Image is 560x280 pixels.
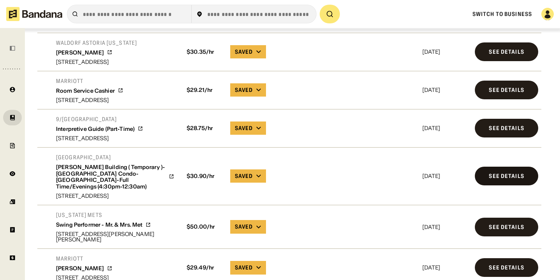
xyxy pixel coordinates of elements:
[56,126,135,132] div: Interpretive Guide (Part-Time)
[56,49,104,56] div: [PERSON_NAME]
[184,264,224,271] div: $ 29.49 /hr
[235,86,253,93] div: Saved
[6,7,62,21] img: Bandana logotype
[472,11,532,18] a: Switch to Business
[235,48,253,55] div: Saved
[235,264,253,271] div: Saved
[56,136,143,141] div: [STREET_ADDRESS]
[56,222,142,228] div: Swing Performer - Mr. & Mrs. Met
[56,211,174,218] div: [US_STATE] Mets
[56,154,174,161] div: [GEOGRAPHIC_DATA]
[422,49,469,55] div: [DATE]
[422,265,469,270] div: [DATE]
[235,173,253,180] div: Saved
[56,97,123,103] div: [STREET_ADDRESS]
[184,224,224,230] div: $ 50.00 /hr
[489,224,524,230] div: See Details
[489,125,524,131] div: See Details
[56,255,112,262] div: Marriott
[422,87,469,93] div: [DATE]
[422,125,469,131] div: [DATE]
[56,88,115,94] div: Room Service Cashier
[489,49,524,55] div: See Details
[56,39,137,46] div: Waldorf Astoria [US_STATE]
[56,265,104,272] div: [PERSON_NAME]
[56,77,123,103] a: MarriottRoom Service Cashier[STREET_ADDRESS]
[489,265,524,270] div: See Details
[489,173,524,179] div: See Details
[56,211,174,242] a: [US_STATE] MetsSwing Performer - Mr. & Mrs. Met[STREET_ADDRESS][PERSON_NAME][PERSON_NAME]
[184,125,224,132] div: $ 28.75 /hr
[235,125,253,132] div: Saved
[56,39,137,65] a: Waldorf Astoria [US_STATE][PERSON_NAME][STREET_ADDRESS]
[422,173,469,179] div: [DATE]
[56,154,174,199] a: [GEOGRAPHIC_DATA][PERSON_NAME] Building ( Temporary )-[GEOGRAPHIC_DATA] Condo-[GEOGRAPHIC_DATA]-F...
[422,224,469,230] div: [DATE]
[56,231,174,242] div: [STREET_ADDRESS][PERSON_NAME][PERSON_NAME]
[56,77,123,85] div: Marriott
[489,87,524,93] div: See Details
[235,223,253,230] div: Saved
[56,116,143,123] div: 9/[GEOGRAPHIC_DATA]
[56,59,137,65] div: [STREET_ADDRESS]
[184,87,224,93] div: $ 29.21 /hr
[56,164,166,190] div: [PERSON_NAME] Building ( Temporary )-[GEOGRAPHIC_DATA] Condo-[GEOGRAPHIC_DATA]-Full Time/Evenings...
[56,116,143,141] a: 9/[GEOGRAPHIC_DATA]Interpretive Guide (Part-Time)[STREET_ADDRESS]
[184,49,224,55] div: $ 30.35 /hr
[184,173,224,180] div: $ 30.90 /hr
[56,193,174,199] div: [STREET_ADDRESS]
